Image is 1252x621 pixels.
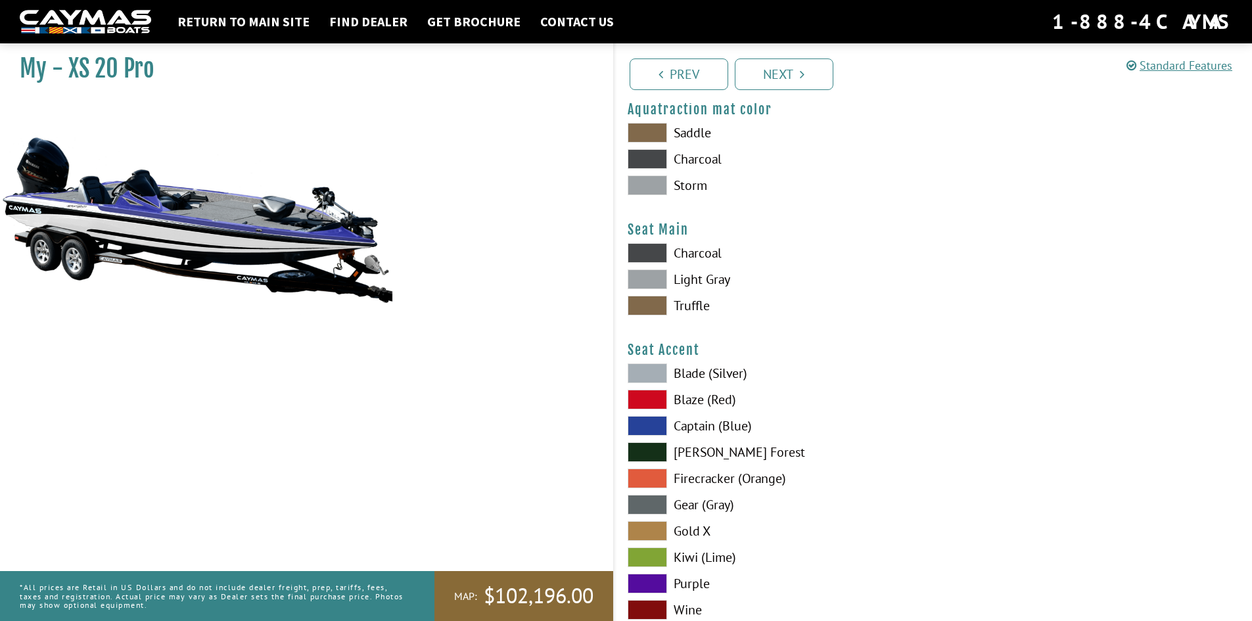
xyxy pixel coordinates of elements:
[628,175,920,195] label: Storm
[323,13,414,30] a: Find Dealer
[630,58,728,90] a: Prev
[434,571,613,621] a: MAP:$102,196.00
[628,521,920,541] label: Gold X
[628,243,920,263] label: Charcoal
[628,574,920,593] label: Purple
[1126,58,1232,73] a: Standard Features
[1052,7,1232,36] div: 1-888-4CAYMAS
[484,582,593,610] span: $102,196.00
[628,390,920,409] label: Blaze (Red)
[628,269,920,289] label: Light Gray
[628,221,1240,238] h4: Seat Main
[20,54,580,83] h1: My - XS 20 Pro
[628,416,920,436] label: Captain (Blue)
[421,13,527,30] a: Get Brochure
[735,58,833,90] a: Next
[20,10,151,34] img: white-logo-c9c8dbefe5ff5ceceb0f0178aa75bf4bb51f6bca0971e226c86eb53dfe498488.png
[628,442,920,462] label: [PERSON_NAME] Forest
[628,495,920,515] label: Gear (Gray)
[628,149,920,169] label: Charcoal
[628,469,920,488] label: Firecracker (Orange)
[628,123,920,143] label: Saddle
[20,576,405,616] p: *All prices are Retail in US Dollars and do not include dealer freight, prep, tariffs, fees, taxe...
[628,363,920,383] label: Blade (Silver)
[628,101,1240,118] h4: Aquatraction mat color
[534,13,620,30] a: Contact Us
[628,600,920,620] label: Wine
[171,13,316,30] a: Return to main site
[628,547,920,567] label: Kiwi (Lime)
[628,296,920,315] label: Truffle
[628,342,1240,358] h4: Seat Accent
[454,589,477,603] span: MAP:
